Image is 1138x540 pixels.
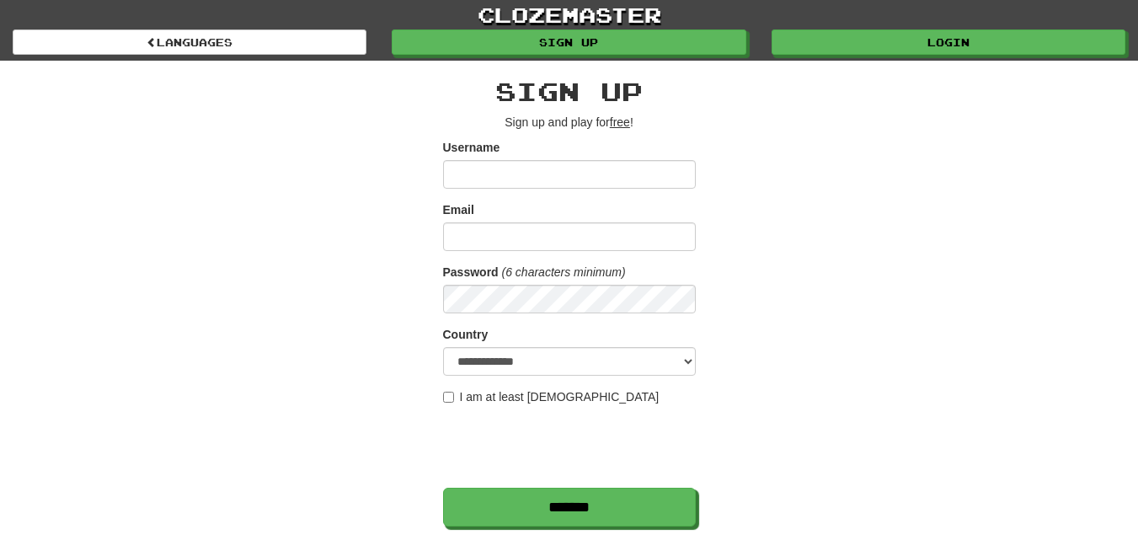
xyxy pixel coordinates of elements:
[443,326,489,343] label: Country
[443,139,500,156] label: Username
[610,115,630,129] u: free
[443,114,696,131] p: Sign up and play for !
[443,264,499,281] label: Password
[443,392,454,403] input: I am at least [DEMOGRAPHIC_DATA]
[772,29,1125,55] a: Login
[443,414,699,479] iframe: reCAPTCHA
[443,201,474,218] label: Email
[13,29,366,55] a: Languages
[392,29,745,55] a: Sign up
[502,265,626,279] em: (6 characters minimum)
[443,78,696,105] h2: Sign up
[443,388,660,405] label: I am at least [DEMOGRAPHIC_DATA]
